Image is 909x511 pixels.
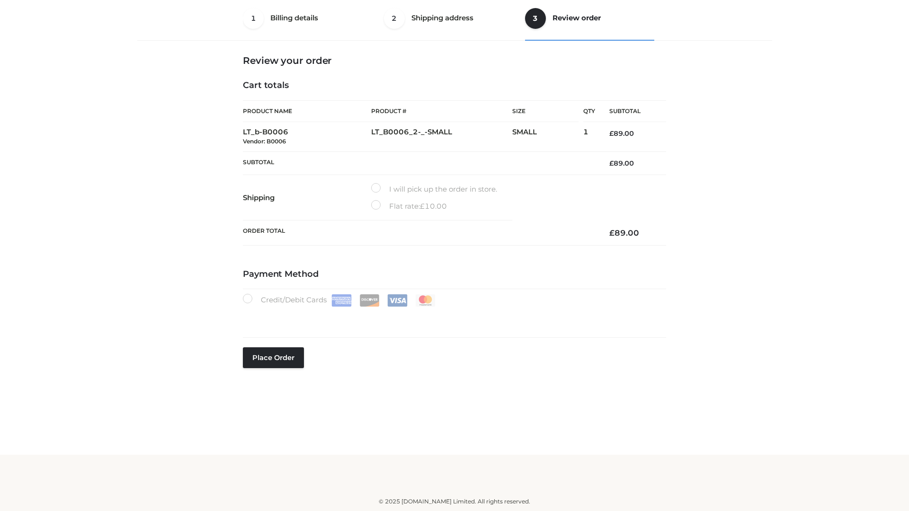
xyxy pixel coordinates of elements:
[243,122,371,152] td: LT_b-B0006
[609,159,614,167] span: £
[415,294,436,307] img: Mastercard
[512,101,579,122] th: Size
[243,294,437,307] label: Credit/Debit Cards
[243,269,666,280] h4: Payment Method
[243,55,666,66] h3: Review your order
[595,101,666,122] th: Subtotal
[243,175,371,220] th: Shipping
[371,200,447,212] label: Flat rate:
[609,159,634,167] bdi: 89.00
[331,294,352,307] img: Amex
[420,202,425,211] span: £
[609,129,614,138] span: £
[141,497,768,506] div: © 2025 [DOMAIN_NAME] Limited. All rights reserved.
[243,151,595,175] th: Subtotal
[609,228,639,238] bdi: 89.00
[371,183,497,195] label: I will pick up the order in store.
[512,122,583,152] td: SMALL
[420,202,447,211] bdi: 10.00
[243,220,595,246] th: Order Total
[583,122,595,152] td: 1
[359,294,380,307] img: Discover
[609,228,615,238] span: £
[371,100,512,122] th: Product #
[243,138,286,145] small: Vendor: B0006
[609,129,634,138] bdi: 89.00
[243,347,304,368] button: Place order
[583,100,595,122] th: Qty
[249,311,660,322] iframe: Secure card payment input frame
[243,100,371,122] th: Product Name
[371,122,512,152] td: LT_B0006_2-_-SMALL
[243,80,666,91] h4: Cart totals
[387,294,408,307] img: Visa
